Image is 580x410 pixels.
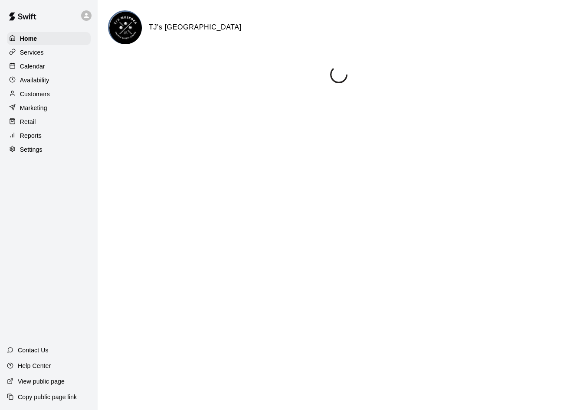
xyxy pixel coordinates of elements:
[18,393,77,401] p: Copy public page link
[18,377,65,386] p: View public page
[20,104,47,112] p: Marketing
[20,48,44,57] p: Services
[20,62,45,71] p: Calendar
[7,46,91,59] a: Services
[7,74,91,87] a: Availability
[7,88,91,101] a: Customers
[18,346,49,355] p: Contact Us
[20,131,42,140] p: Reports
[18,361,51,370] p: Help Center
[20,76,49,85] p: Availability
[20,117,36,126] p: Retail
[149,22,242,33] h6: TJ's [GEOGRAPHIC_DATA]
[20,90,50,98] p: Customers
[20,34,37,43] p: Home
[109,12,142,44] img: TJ's Muskoka Indoor Sports Center logo
[20,145,43,154] p: Settings
[7,143,91,156] a: Settings
[7,60,91,73] a: Calendar
[7,115,91,128] a: Retail
[7,129,91,142] a: Reports
[7,32,91,45] a: Home
[7,101,91,114] a: Marketing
